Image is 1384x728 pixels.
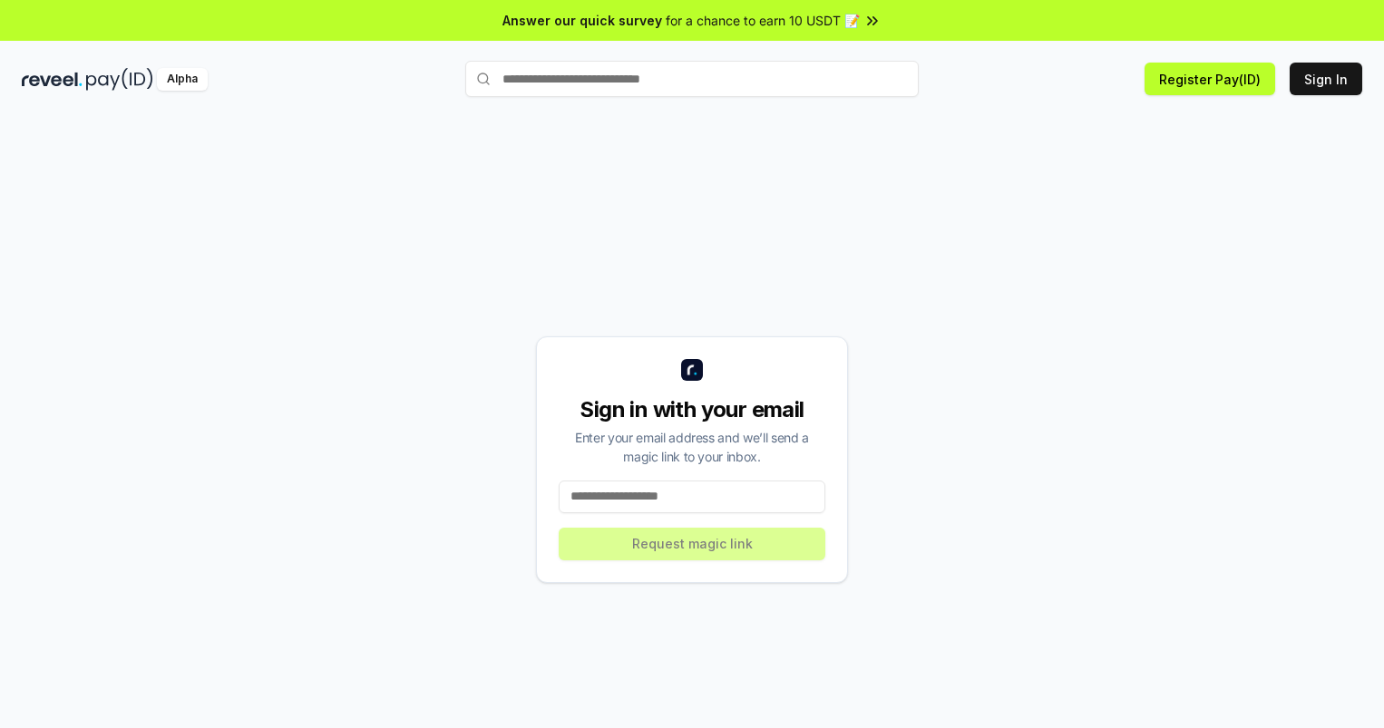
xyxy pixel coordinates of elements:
img: logo_small [681,359,703,381]
div: Enter your email address and we’ll send a magic link to your inbox. [559,428,825,466]
img: reveel_dark [22,68,83,91]
span: Answer our quick survey [502,11,662,30]
div: Sign in with your email [559,395,825,424]
span: for a chance to earn 10 USDT 📝 [666,11,860,30]
img: pay_id [86,68,153,91]
button: Register Pay(ID) [1145,63,1275,95]
button: Sign In [1290,63,1362,95]
div: Alpha [157,68,208,91]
